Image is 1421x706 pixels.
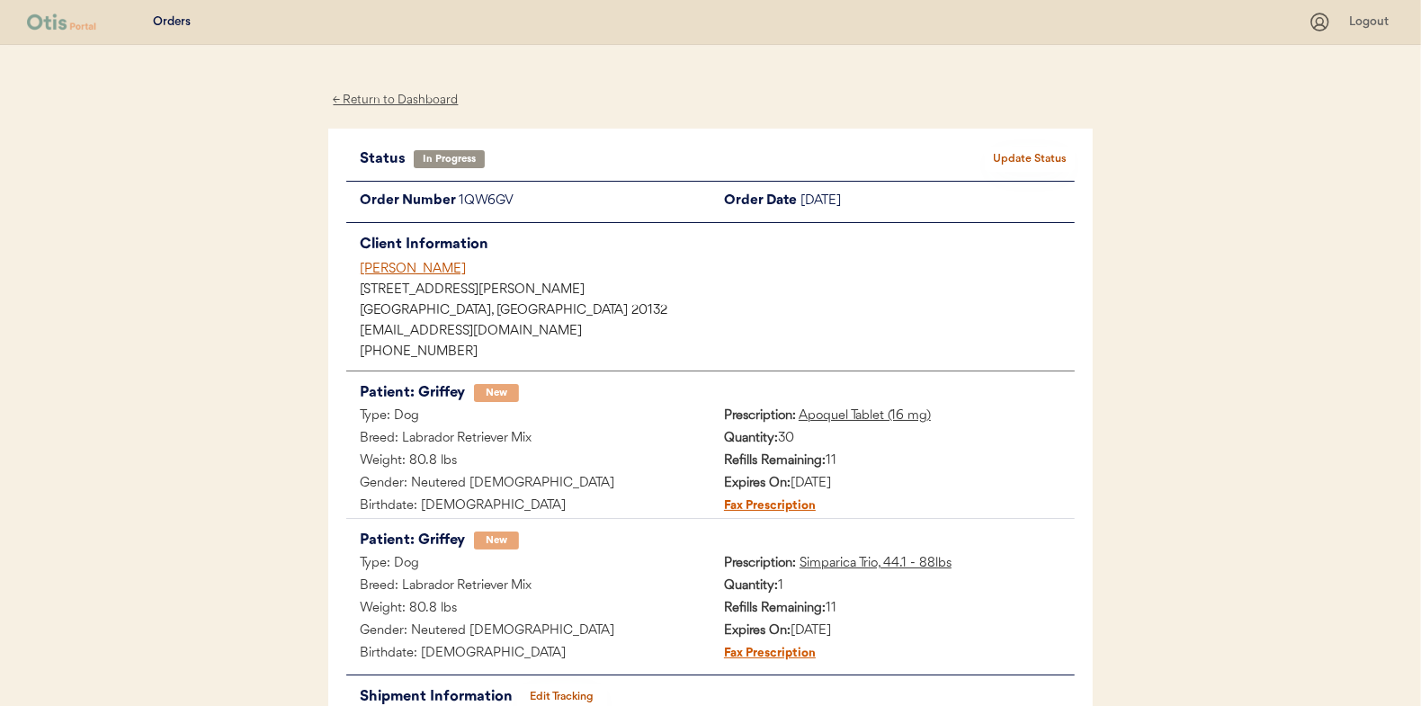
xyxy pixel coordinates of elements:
div: Breed: Labrador Retriever Mix [346,428,710,451]
div: [DATE] [710,473,1075,496]
strong: Refills Remaining: [724,602,826,615]
div: Type: Dog [346,553,710,576]
div: Status [360,147,414,172]
div: Logout [1349,13,1394,31]
div: [STREET_ADDRESS][PERSON_NAME] [360,284,1075,297]
div: ← Return to Dashboard [328,90,463,111]
div: 1QW6GV [459,191,710,213]
div: [DATE] [710,621,1075,643]
div: [EMAIL_ADDRESS][DOMAIN_NAME] [360,326,1075,338]
strong: Prescription: [724,409,796,423]
strong: Expires On: [724,477,791,490]
div: Gender: Neutered [DEMOGRAPHIC_DATA] [346,621,710,643]
div: [PHONE_NUMBER] [360,346,1075,359]
div: Gender: Neutered [DEMOGRAPHIC_DATA] [346,473,710,496]
div: 11 [710,598,1075,621]
div: Patient: Griffey [360,380,465,406]
div: Client Information [360,232,1075,257]
strong: Refills Remaining: [724,454,826,468]
div: 1 [710,576,1075,598]
div: Breed: Labrador Retriever Mix [346,576,710,598]
div: 30 [710,428,1075,451]
div: [DATE] [800,191,1075,213]
strong: Quantity: [724,432,778,445]
div: [GEOGRAPHIC_DATA], [GEOGRAPHIC_DATA] 20132 [360,305,1075,317]
button: Update Status [985,147,1075,172]
strong: Quantity: [724,579,778,593]
u: Apoquel Tablet (16 mg) [799,409,931,423]
div: Birthdate: [DEMOGRAPHIC_DATA] [346,496,710,518]
div: Orders [153,13,191,31]
div: Patient: Griffey [360,528,465,553]
strong: Expires On: [724,624,791,638]
div: Type: Dog [346,406,710,428]
div: Fax Prescription [710,643,816,666]
div: [PERSON_NAME] [360,260,1075,279]
div: Birthdate: [DEMOGRAPHIC_DATA] [346,643,710,666]
div: Weight: 80.8 lbs [346,598,710,621]
div: 11 [710,451,1075,473]
div: Order Number [346,191,459,213]
div: Order Date [710,191,800,213]
strong: Prescription: [724,557,796,570]
div: Fax Prescription [710,496,816,518]
div: Weight: 80.8 lbs [346,451,710,473]
u: Simparica Trio, 44.1 - 88lbs [800,557,952,570]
